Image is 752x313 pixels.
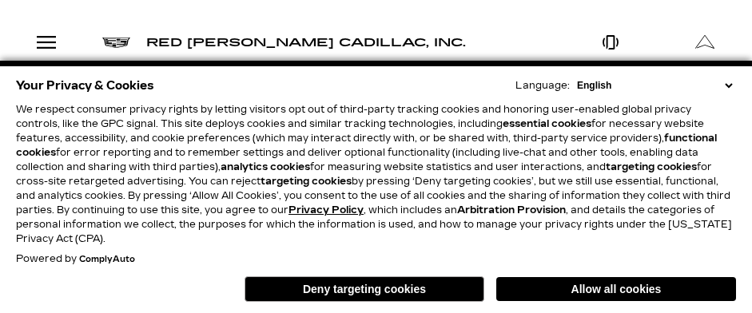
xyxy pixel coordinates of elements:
a: Red [PERSON_NAME] Cadillac, Inc. [146,31,466,54]
strong: targeting cookies [261,176,352,187]
strong: essential cookies [503,118,591,129]
select: Language Select [573,78,736,93]
img: Cadillac logo [102,38,130,48]
button: Allow all cookies [496,277,736,301]
strong: targeting cookies [606,161,697,172]
a: Cadillac logo [102,31,130,53]
div: Powered by [16,254,135,264]
a: Open Get Directions Modal [658,22,752,62]
p: We respect consumer privacy rights by letting visitors opt out of third-party tracking cookies an... [16,102,736,246]
strong: Arbitration Provision [457,204,566,216]
div: Language: [515,81,570,90]
a: ComplyAuto [79,255,135,264]
a: Open Phone Modal [564,22,658,62]
button: Deny targeting cookies [245,276,484,302]
span: Your Privacy & Cookies [16,74,154,97]
span: Red [PERSON_NAME] Cadillac, Inc. [146,36,466,50]
a: Privacy Policy [288,204,364,216]
strong: analytics cookies [221,161,310,172]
